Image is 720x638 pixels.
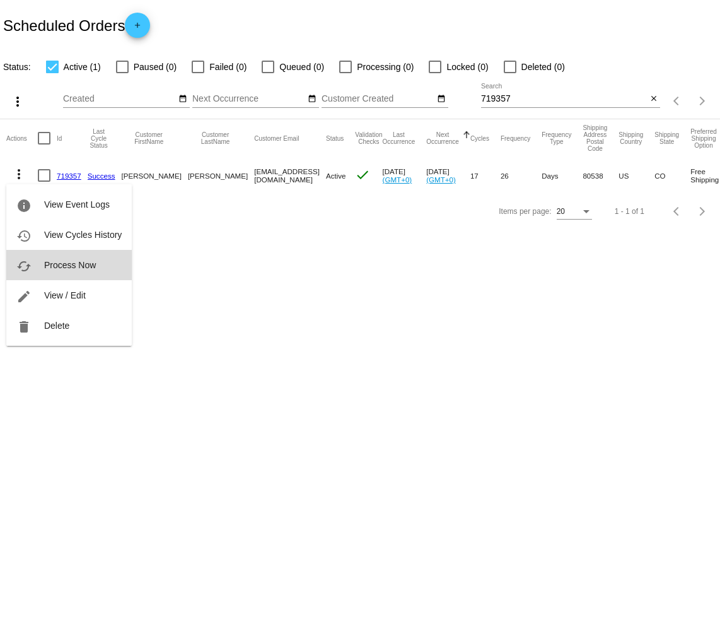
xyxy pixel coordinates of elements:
[44,260,96,270] span: Process Now
[16,319,32,334] mat-icon: delete
[16,259,32,274] mat-icon: cached
[44,290,86,300] span: View / Edit
[16,198,32,213] mat-icon: info
[44,199,110,210] span: View Event Logs
[44,321,69,331] span: Delete
[44,230,122,240] span: View Cycles History
[16,289,32,304] mat-icon: edit
[16,228,32,244] mat-icon: history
